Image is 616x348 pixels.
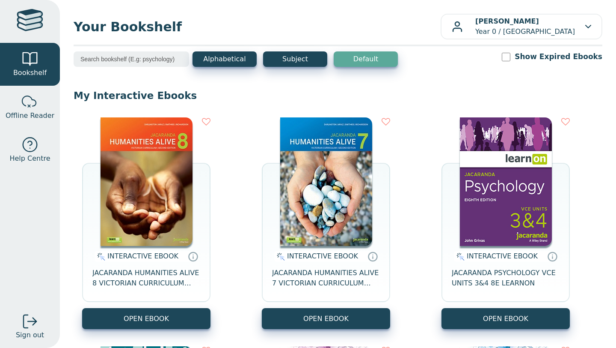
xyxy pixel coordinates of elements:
img: interactive.svg [454,252,465,262]
span: Offline Reader [6,111,54,121]
b: [PERSON_NAME] [475,17,539,25]
button: OPEN EBOOK [441,308,570,329]
p: Year 0 / [GEOGRAPHIC_DATA] [475,16,575,37]
button: OPEN EBOOK [262,308,390,329]
label: Show Expired Ebooks [515,51,602,62]
img: bee2d5d4-7b91-e911-a97e-0272d098c78b.jpg [101,117,192,246]
button: Alphabetical [192,51,257,67]
a: Interactive eBooks are accessed online via the publisher’s portal. They contain interactive resou... [367,251,378,261]
p: My Interactive Ebooks [74,89,602,102]
span: Help Centre [9,153,50,164]
span: Your Bookshelf [74,17,441,36]
span: JACARANDA HUMANITIES ALIVE 7 VICTORIAN CURRICULUM LEARNON EBOOK 2E [272,268,380,288]
span: JACARANDA HUMANITIES ALIVE 8 VICTORIAN CURRICULUM LEARNON EBOOK 2E [92,268,200,288]
span: JACARANDA PSYCHOLOGY VCE UNITS 3&4 8E LEARNON [452,268,560,288]
img: interactive.svg [95,252,105,262]
span: Sign out [16,330,44,340]
img: 4bb61bf8-509a-4e9e-bd77-88deacee2c2e.jpg [460,117,552,246]
span: INTERACTIVE EBOOK [287,252,358,260]
img: 429ddfad-7b91-e911-a97e-0272d098c78b.jpg [280,117,372,246]
button: OPEN EBOOK [82,308,210,329]
span: INTERACTIVE EBOOK [107,252,178,260]
span: INTERACTIVE EBOOK [467,252,538,260]
img: interactive.svg [274,252,285,262]
button: Subject [263,51,327,67]
button: [PERSON_NAME]Year 0 / [GEOGRAPHIC_DATA] [441,14,602,39]
button: Default [334,51,398,67]
a: Interactive eBooks are accessed online via the publisher’s portal. They contain interactive resou... [188,251,198,261]
span: Bookshelf [13,68,47,78]
a: Interactive eBooks are accessed online via the publisher’s portal. They contain interactive resou... [547,251,557,261]
input: Search bookshelf (E.g: psychology) [74,51,189,67]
